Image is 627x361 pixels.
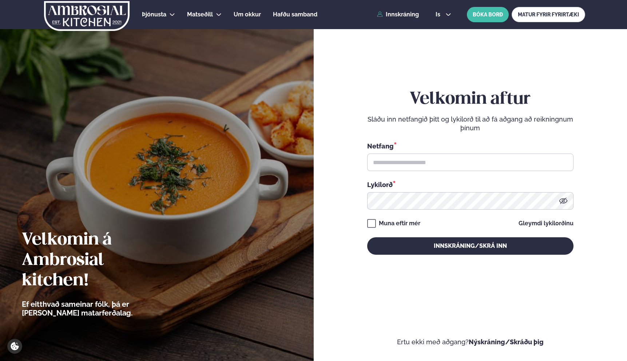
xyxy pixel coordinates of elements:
a: MATUR FYRIR FYRIRTÆKI [512,7,585,22]
h2: Velkomin aftur [367,89,574,110]
p: Ef eitthvað sameinar fólk, þá er [PERSON_NAME] matarferðalag. [22,300,173,317]
button: Innskráning/Skrá inn [367,237,574,255]
a: Hafðu samband [273,10,317,19]
a: Nýskráning/Skráðu þig [469,338,544,346]
p: Ertu ekki með aðgang? [336,338,606,346]
div: Lykilorð [367,180,574,189]
a: Innskráning [377,11,419,18]
span: Um okkur [234,11,261,18]
div: Netfang [367,141,574,151]
button: BÓKA BORÐ [467,7,509,22]
span: Matseðill [187,11,213,18]
img: logo [43,1,130,31]
a: Þjónusta [142,10,166,19]
p: Sláðu inn netfangið þitt og lykilorð til að fá aðgang að reikningnum þínum [367,115,574,132]
span: is [436,12,443,17]
h2: Velkomin á Ambrosial kitchen! [22,230,173,291]
a: Um okkur [234,10,261,19]
a: Cookie settings [7,339,22,354]
span: Þjónusta [142,11,166,18]
a: Gleymdi lykilorðinu [519,221,574,226]
span: Hafðu samband [273,11,317,18]
a: Matseðill [187,10,213,19]
button: is [430,12,457,17]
